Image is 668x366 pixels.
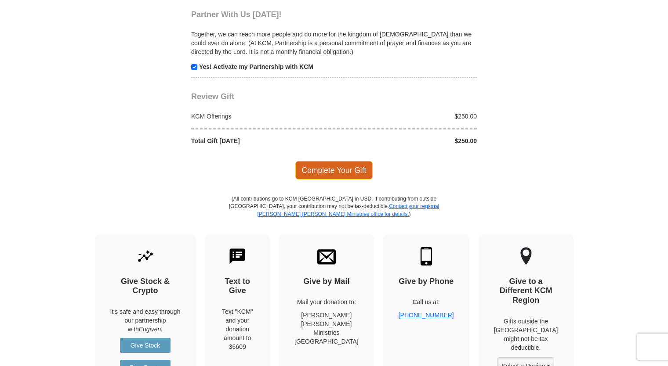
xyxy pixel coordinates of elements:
[187,112,334,121] div: KCM Offerings
[228,247,247,266] img: text-to-give.svg
[110,277,181,296] h4: Give Stock & Crypto
[191,10,282,19] span: Partner With Us [DATE]!
[399,277,454,287] h4: Give by Phone
[136,247,155,266] img: give-by-stock.svg
[110,307,181,334] p: It's safe and easy through our partnership with
[221,277,255,296] h4: Text to Give
[317,247,336,266] img: envelope.svg
[334,136,482,145] div: $250.00
[191,30,477,56] p: Together, we can reach more people and do more for the kingdom of [DEMOGRAPHIC_DATA] than we coul...
[139,326,163,333] i: Engiven.
[191,92,234,101] span: Review Gift
[494,277,558,305] h4: Give to a Different KCM Region
[120,338,171,353] a: Give Stock
[187,136,334,145] div: Total Gift [DATE]
[257,203,439,217] a: Contact your regional [PERSON_NAME] [PERSON_NAME] Ministries office for details.
[417,247,436,266] img: mobile.svg
[399,312,454,319] a: [PHONE_NUMBER]
[221,307,255,351] div: Text "KCM" and your donation amount to 36609
[494,317,558,352] p: Gifts outside the [GEOGRAPHIC_DATA] might not be tax deductible.
[294,298,359,306] p: Mail your donation to:
[295,161,373,179] span: Complete Your Gift
[399,298,454,306] p: Call us at:
[229,195,439,233] p: (All contributions go to KCM [GEOGRAPHIC_DATA] in USD. If contributing from outside [GEOGRAPHIC_D...
[334,112,482,121] div: $250.00
[294,311,359,346] p: [PERSON_NAME] [PERSON_NAME] Ministries [GEOGRAPHIC_DATA]
[199,63,313,70] strong: Yes! Activate my Partnership with KCM
[520,247,532,266] img: other-region
[294,277,359,287] h4: Give by Mail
